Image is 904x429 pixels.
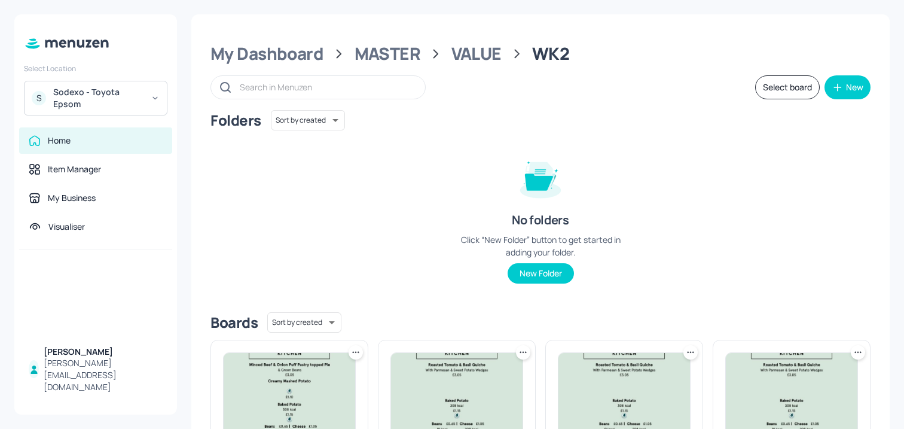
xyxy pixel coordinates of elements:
div: Sodexo - Toyota Epsom [53,86,143,110]
div: Home [48,135,71,147]
div: Boards [210,313,258,332]
div: VALUE [451,43,502,65]
img: folder-empty [511,147,570,207]
div: Click “New Folder” button to get started in adding your folder. [451,233,630,258]
button: Select board [755,75,820,99]
div: MASTER [355,43,421,65]
button: New Folder [508,263,574,284]
div: Sort by created [267,311,341,334]
div: [PERSON_NAME][EMAIL_ADDRESS][DOMAIN_NAME] [44,357,163,393]
button: New [824,75,871,99]
div: Item Manager [48,163,101,175]
div: Select Location [24,63,167,74]
div: Folders [210,111,261,130]
div: Visualiser [48,221,85,233]
div: New [846,83,863,92]
div: My Dashboard [210,43,323,65]
div: [PERSON_NAME] [44,346,163,358]
div: WK2 [532,43,569,65]
div: My Business [48,192,96,204]
input: Search in Menuzen [240,78,413,96]
div: S [32,91,46,105]
div: Sort by created [271,108,345,132]
div: No folders [512,212,569,229]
